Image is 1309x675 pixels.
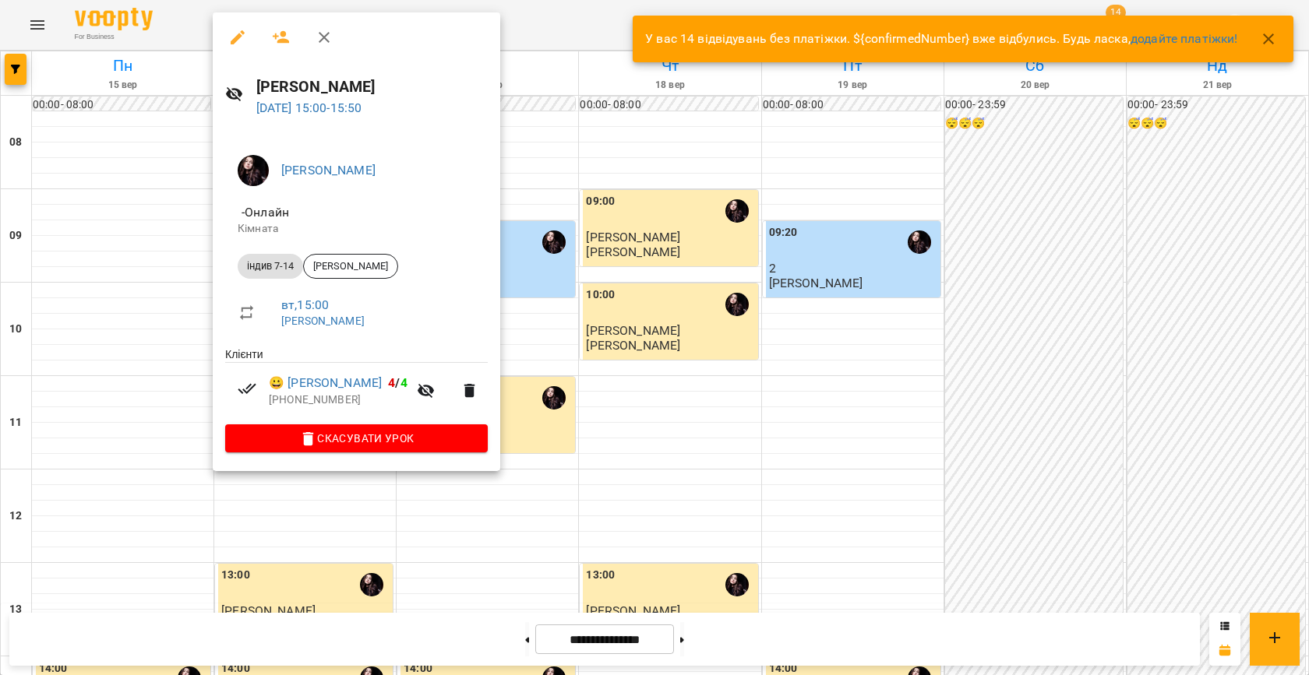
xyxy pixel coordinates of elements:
ul: Клієнти [225,346,488,424]
a: [PERSON_NAME] [281,163,376,178]
a: 😀 [PERSON_NAME] [269,374,382,392]
button: Скасувати Урок [225,424,488,452]
span: індив 7-14 [238,259,303,273]
p: Кімната [238,221,475,237]
svg: Візит сплачено [238,379,256,398]
b: / [388,375,407,390]
span: - Онлайн [238,205,292,220]
a: [PERSON_NAME] [281,315,365,327]
p: У вас 14 відвідувань без платіжки. ${confirmedNumber} вже відбулись. Будь ласка, [645,30,1237,48]
a: [DATE] 15:00-15:50 [256,100,362,115]
span: 4 [388,375,395,390]
a: вт , 15:00 [281,297,329,312]
img: c92daf42e94a56623d94c35acff0251f.jpg [238,155,269,186]
div: [PERSON_NAME] [303,254,398,279]
h6: [PERSON_NAME] [256,75,489,99]
span: Скасувати Урок [238,429,475,448]
span: 4 [400,375,408,390]
a: додайте платіжки! [1131,31,1238,46]
span: [PERSON_NAME] [304,259,397,273]
p: [PHONE_NUMBER] [269,392,408,408]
